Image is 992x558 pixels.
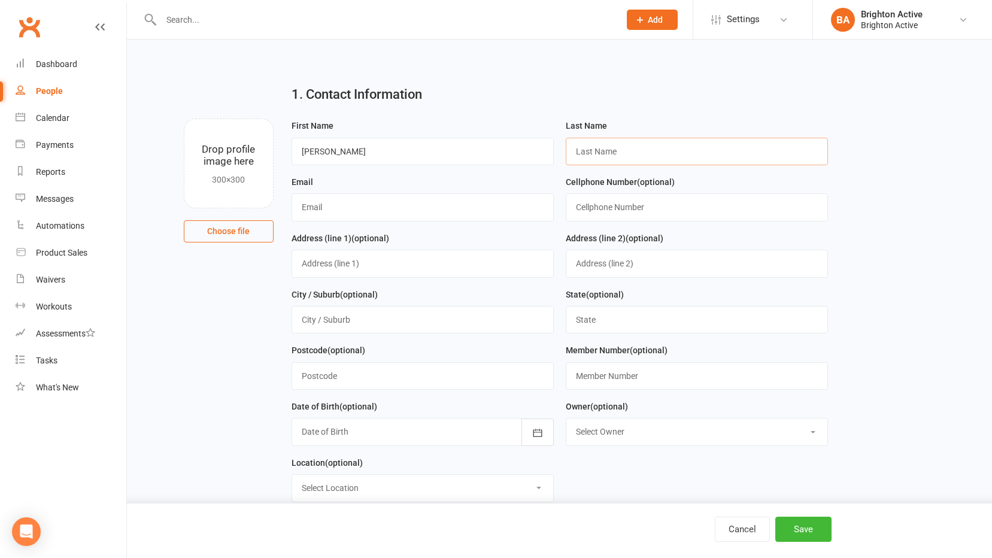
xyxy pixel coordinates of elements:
spang: (optional) [339,402,377,411]
input: Postcode [292,362,554,390]
spang: (optional) [630,345,668,355]
a: Clubworx [14,12,44,42]
input: Email [292,193,554,221]
label: Member Number [566,344,668,357]
div: Open Intercom Messenger [12,517,41,546]
button: Add [627,10,678,30]
label: Last Name [566,119,607,132]
div: Reports [36,167,65,177]
div: Messages [36,194,74,204]
label: Cellphone Number [566,175,675,189]
label: First Name [292,119,333,132]
a: Dashboard [16,51,126,78]
a: Assessments [16,320,126,347]
label: Postcode [292,344,365,357]
input: Member Number [566,362,828,390]
div: Product Sales [36,248,87,257]
label: Email [292,175,313,189]
input: Address (line 1) [292,250,554,277]
div: Automations [36,221,84,231]
input: Search... [157,11,611,28]
spang: (optional) [590,402,628,411]
a: Product Sales [16,239,126,266]
a: What's New [16,374,126,401]
spang: (optional) [351,233,389,243]
a: Calendar [16,105,126,132]
input: First Name [292,138,554,165]
span: Settings [727,6,760,33]
h2: 1. Contact Information [292,87,828,102]
label: City / Suburb [292,288,378,301]
div: Payments [36,140,74,150]
div: Tasks [36,356,57,365]
div: Waivers [36,275,65,284]
div: Brighton Active [861,9,923,20]
a: People [16,78,126,105]
div: Calendar [36,113,69,123]
spang: (optional) [626,233,663,243]
spang: (optional) [340,290,378,299]
a: Reports [16,159,126,186]
spang: (optional) [586,290,624,299]
input: Address (line 2) [566,250,828,277]
a: Tasks [16,347,126,374]
div: Assessments [36,329,95,338]
spang: (optional) [325,458,363,468]
label: Address (line 1) [292,232,389,245]
div: BA [831,8,855,32]
a: Messages [16,186,126,213]
div: People [36,86,63,96]
input: Last Name [566,138,828,165]
a: Waivers [16,266,126,293]
div: Brighton Active [861,20,923,31]
label: State [566,288,624,301]
a: Automations [16,213,126,239]
div: Workouts [36,302,72,311]
div: What's New [36,383,79,392]
label: Owner [566,400,628,413]
spang: (optional) [327,345,365,355]
spang: (optional) [637,177,675,187]
button: Save [775,517,832,542]
label: Location [292,456,363,469]
label: Address (line 2) [566,232,663,245]
a: Workouts [16,293,126,320]
button: Choose file [184,220,274,242]
label: Date of Birth [292,400,377,413]
button: Cancel [715,517,770,542]
div: Dashboard [36,59,77,69]
a: Payments [16,132,126,159]
input: City / Suburb [292,306,554,333]
input: State [566,306,828,333]
span: Add [648,15,663,25]
input: Cellphone Number [566,193,828,221]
